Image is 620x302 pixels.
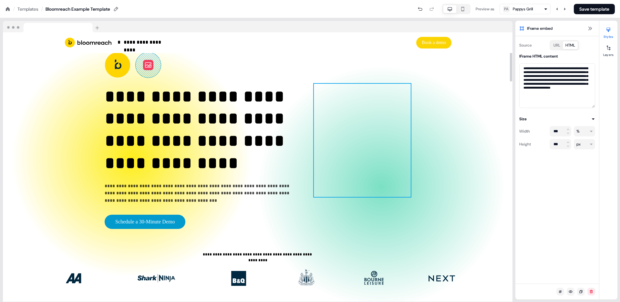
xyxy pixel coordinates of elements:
div: IFrame HTML content [519,53,558,59]
button: Styles [599,25,617,39]
button: Size [519,116,595,122]
img: Image [358,265,390,291]
button: HTML [563,41,578,49]
div: Size [519,116,527,122]
img: Image [222,265,255,291]
div: ImageImageImageImageImageImage [54,262,461,295]
button: Save template [574,4,615,14]
a: Templates [17,6,38,12]
div: Height [519,139,547,149]
div: Source [519,40,547,50]
div: Bloomreach Example Template [46,6,110,12]
img: Browser topbar [3,21,102,33]
div: Pappys Grill [513,6,533,12]
img: Image [125,265,187,291]
iframe: Bloomreach Shopify Edge Summit [3,3,209,119]
div: / [13,5,15,13]
button: PAPappys Grill [500,4,551,14]
img: Image [64,37,112,49]
div: / [41,5,43,13]
div: Width [519,126,547,136]
span: IFrame embed [527,25,553,32]
button: IFrame HTML content [519,53,595,59]
div: px [576,141,581,147]
button: Schedule a 30-Minute Demo [105,215,185,229]
div: PA [504,6,509,12]
div: Preview as [476,6,494,12]
div: Book a demo [260,37,451,49]
button: URL [551,41,563,49]
img: Image [57,265,90,291]
button: Layers [599,43,617,57]
div: Schedule a 30-Minute Demo [105,215,296,229]
div: % [576,128,580,135]
button: Book a demo [416,37,451,49]
img: Image [290,265,323,291]
img: Image [426,265,458,291]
